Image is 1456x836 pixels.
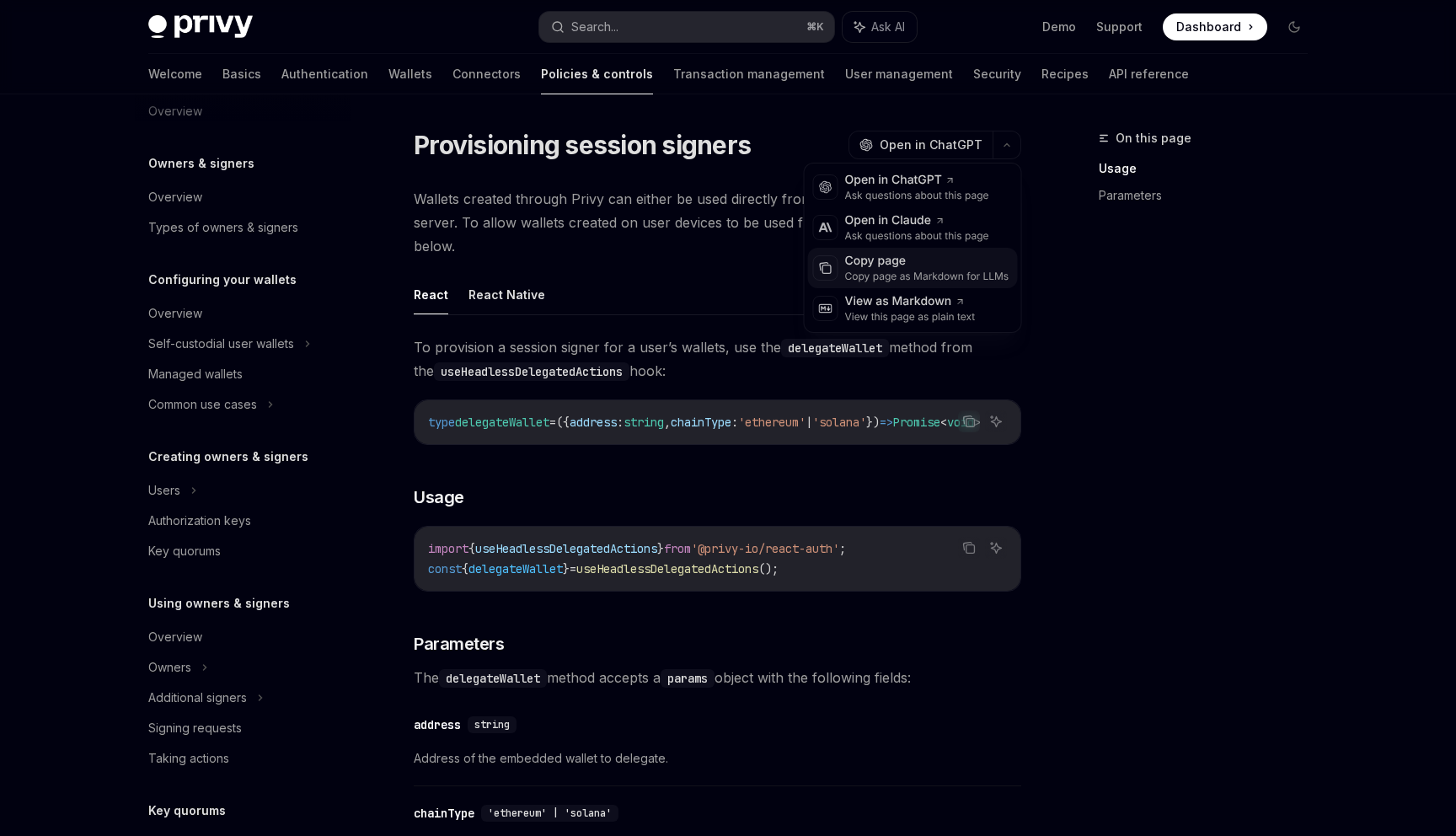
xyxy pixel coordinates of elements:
[845,172,989,189] div: Open in ChatGPT
[973,54,1021,94] a: Security
[439,669,547,688] code: delegateWallet
[781,339,889,357] code: delegateWallet
[664,541,691,556] span: from
[866,415,880,430] span: })
[468,541,475,556] span: {
[414,485,464,509] span: Usage
[758,561,779,576] span: ();
[414,805,474,822] div: chainType
[414,187,1021,258] span: Wallets created through Privy can either be used directly from a user’s device or from a server. ...
[947,415,974,430] span: void
[468,275,545,314] button: React Native
[475,541,657,556] span: useHeadlessDelegatedActions
[414,666,1021,689] span: The method accepts a object with the following fields:
[539,12,834,42] button: Search...⌘K
[958,410,980,432] button: Copy the contents from the code block
[388,54,432,94] a: Wallets
[148,511,251,531] div: Authorization keys
[845,229,989,243] div: Ask questions about this page
[148,447,308,467] h5: Creating owners & signers
[148,801,226,821] h5: Key quorums
[148,217,298,238] div: Types of owners & signers
[1042,19,1076,35] a: Demo
[1099,182,1321,209] a: Parameters
[738,415,806,430] span: 'ethereum'
[414,632,504,656] span: Parameters
[414,130,751,160] h1: Provisioning session signers
[1099,155,1321,182] a: Usage
[148,394,257,415] div: Common use cases
[880,415,893,430] span: =>
[1109,54,1189,94] a: API reference
[845,310,976,324] div: View this page as plain text
[556,415,570,430] span: ({
[570,561,576,576] span: =
[462,561,468,576] span: {
[1163,13,1267,40] a: Dashboard
[135,743,351,774] a: Taking actions
[148,15,253,39] img: dark logo
[657,541,664,556] span: }
[1176,19,1241,35] span: Dashboard
[617,415,624,430] span: :
[135,536,351,566] a: Key quorums
[845,54,953,94] a: User management
[848,131,993,159] button: Open in ChatGPT
[148,748,229,769] div: Taking actions
[148,334,294,354] div: Self-custodial user wallets
[468,561,563,576] span: delegateWallet
[135,212,351,243] a: Types of owners & signers
[1096,19,1143,35] a: Support
[135,713,351,743] a: Signing requests
[806,415,812,430] span: |
[1116,128,1191,148] span: On this page
[839,541,846,556] span: ;
[148,480,180,501] div: Users
[985,537,1007,559] button: Ask AI
[1281,13,1308,40] button: Toggle dark mode
[940,415,947,430] span: <
[148,688,247,708] div: Additional signers
[845,189,989,202] div: Ask questions about this page
[148,718,242,738] div: Signing requests
[576,561,758,576] span: useHeadlessDelegatedActions
[148,270,297,290] h5: Configuring your wallets
[148,364,243,384] div: Managed wallets
[488,807,612,820] span: 'ethereum' | 'solana'
[452,54,521,94] a: Connectors
[893,415,940,430] span: Promise
[985,410,1007,432] button: Ask AI
[563,561,570,576] span: }
[148,153,254,174] h5: Owners & signers
[731,415,738,430] span: :
[414,748,1021,769] span: Address of the embedded wallet to delegate.
[812,415,866,430] span: 'solana'
[570,415,617,430] span: address
[414,716,461,733] div: address
[845,253,1009,270] div: Copy page
[135,622,351,652] a: Overview
[428,415,455,430] span: type
[434,362,629,381] code: useHeadlessDelegatedActions
[428,541,468,556] span: import
[135,298,351,329] a: Overview
[428,561,462,576] span: const
[1041,54,1089,94] a: Recipes
[222,54,261,94] a: Basics
[880,137,982,153] span: Open in ChatGPT
[148,187,202,207] div: Overview
[843,12,917,42] button: Ask AI
[148,627,202,647] div: Overview
[474,718,510,731] span: string
[414,335,1021,383] span: To provision a session signer for a user’s wallets, use the method from the hook:
[845,270,1009,283] div: Copy page as Markdown for LLMs
[135,359,351,389] a: Managed wallets
[148,303,202,324] div: Overview
[871,19,905,35] span: Ask AI
[673,54,825,94] a: Transaction management
[135,506,351,536] a: Authorization keys
[148,541,221,561] div: Key quorums
[671,415,731,430] span: chainType
[664,415,671,430] span: ,
[455,415,549,430] span: delegateWallet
